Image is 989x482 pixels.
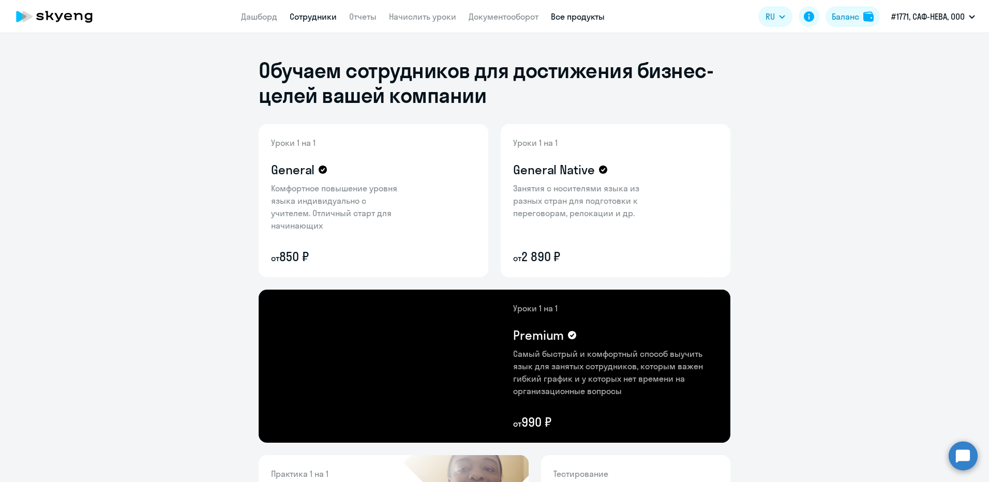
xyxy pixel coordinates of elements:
[513,248,648,265] p: 2 890 ₽
[513,161,595,178] h4: General Native
[826,6,880,27] button: Балансbalance
[271,468,416,480] p: Практика 1 на 1
[513,327,564,343] h4: Premium
[259,124,414,277] img: general-content-bg.png
[271,137,406,149] p: Уроки 1 на 1
[758,6,792,27] button: RU
[259,58,730,108] h1: Обучаем сотрудников для достижения бизнес-целей вашей компании
[513,348,718,397] p: Самый быстрый и комфортный способ выучить язык для занятых сотрудников, которым важен гибкий граф...
[886,4,980,29] button: #1771, САФ-НЕВА, ООО
[501,124,664,277] img: general-native-content-bg.png
[832,10,859,23] div: Баланс
[369,290,730,443] img: premium-content-bg.png
[389,11,456,22] a: Начислить уроки
[766,10,775,23] span: RU
[241,11,277,22] a: Дашборд
[863,11,874,22] img: balance
[513,418,521,429] small: от
[290,11,337,22] a: Сотрудники
[271,182,406,232] p: Комфортное повышение уровня языка индивидуально с учителем. Отличный старт для начинающих
[271,253,279,263] small: от
[553,468,718,480] p: Тестирование
[891,10,965,23] p: #1771, САФ-НЕВА, ООО
[271,248,406,265] p: 850 ₽
[469,11,538,22] a: Документооборот
[513,137,648,149] p: Уроки 1 на 1
[271,161,314,178] h4: General
[349,11,377,22] a: Отчеты
[513,182,648,219] p: Занятия с носителями языка из разных стран для подготовки к переговорам, релокации и др.
[513,414,718,430] p: 990 ₽
[513,253,521,263] small: от
[513,302,718,314] p: Уроки 1 на 1
[551,11,605,22] a: Все продукты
